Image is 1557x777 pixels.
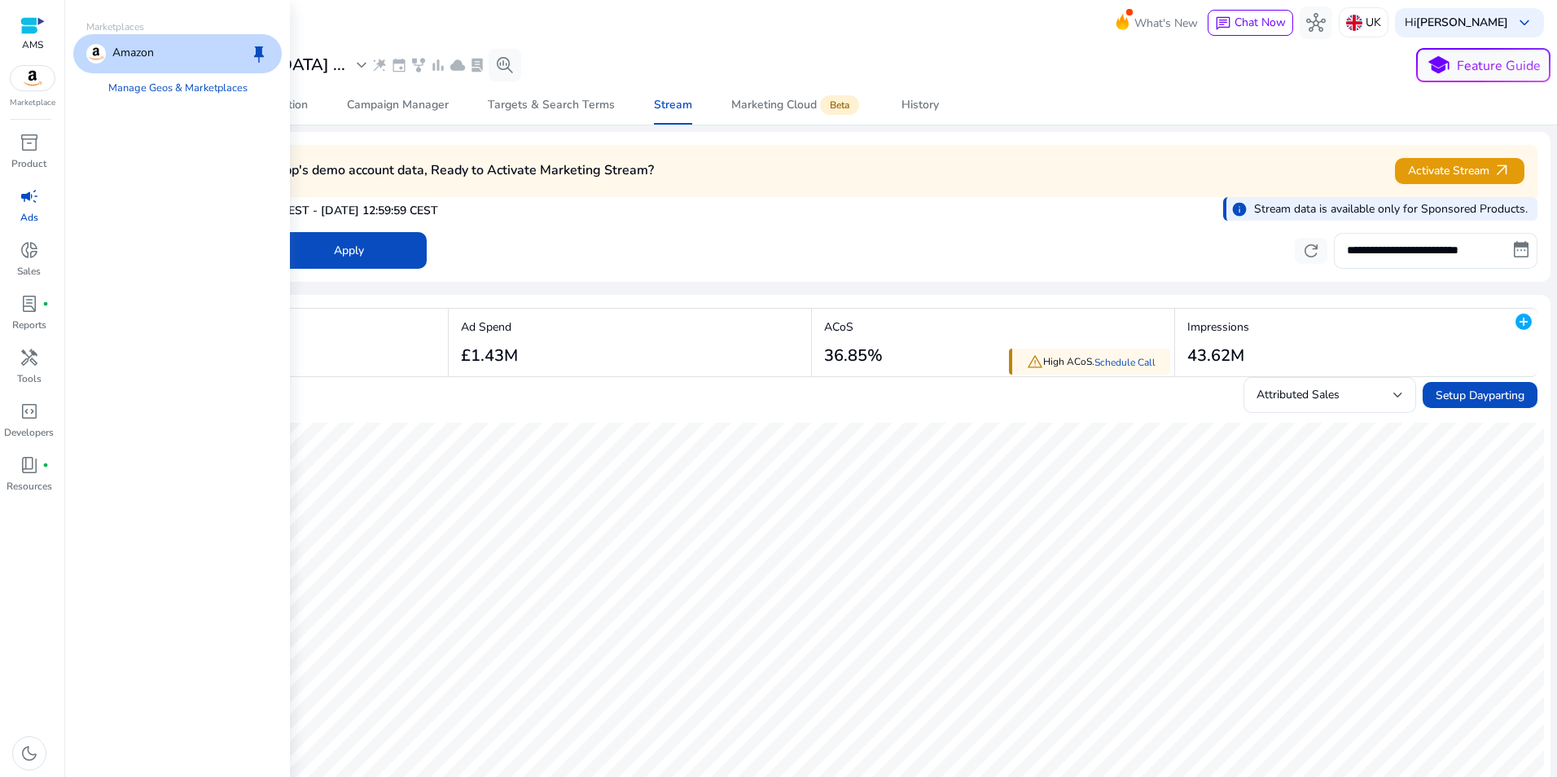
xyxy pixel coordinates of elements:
[1416,15,1508,30] b: [PERSON_NAME]
[901,99,939,111] div: History
[334,242,364,259] span: Apply
[1027,353,1043,370] span: warning
[20,402,39,421] span: code_blocks
[731,99,862,112] div: Marketing Cloud
[73,20,282,34] p: Marketplaces
[654,99,692,111] div: Stream
[42,301,49,307] span: fiber_manual_record
[20,294,39,314] span: lab_profile
[270,232,427,269] button: Apply
[10,97,55,109] p: Marketplace
[1457,56,1541,76] p: Feature Guide
[1427,54,1450,77] span: school
[1423,382,1537,408] button: Setup Dayparting
[1416,48,1550,82] button: schoolFeature Guide
[1493,161,1511,180] span: arrow_outward
[20,744,39,763] span: dark_mode
[430,57,446,73] span: bar_chart
[1436,387,1524,404] span: Setup Dayparting
[1134,9,1198,37] span: What's New
[20,455,39,475] span: book_4
[347,99,449,111] div: Campaign Manager
[7,479,52,494] p: Resources
[1295,238,1327,264] button: refresh
[4,425,54,440] p: Developers
[1254,200,1528,217] p: Stream data is available only for Sponsored Products.
[17,264,41,279] p: Sales
[95,73,261,103] a: Manage Geos & Marketplaces
[352,55,371,75] span: expand_more
[1515,13,1534,33] span: keyboard_arrow_down
[495,55,515,75] span: search_insights
[1395,158,1524,184] button: Activate Streamarrow_outward
[1408,161,1511,180] span: Activate Stream
[1306,13,1326,33] span: hub
[1094,356,1156,369] a: Schedule Call
[11,66,55,90] img: amazon.svg
[1300,7,1332,39] button: hub
[1187,318,1249,336] p: Impressions
[824,346,883,366] h3: 36.85%
[488,99,615,111] div: Targets & Search Terms
[12,318,46,332] p: Reports
[11,156,46,171] p: Product
[20,240,39,260] span: donut_small
[20,210,38,225] p: Ads
[1208,10,1293,36] button: chatChat Now
[140,163,654,178] h4: You are viewing SellerApp's demo account data, Ready to Activate Marketing Stream?
[820,95,859,115] span: Beta
[1301,241,1321,261] span: refresh
[1514,312,1533,331] mat-icon: add_circle
[249,44,269,64] span: keep
[1009,349,1170,375] div: High ACoS.
[1366,8,1381,37] p: UK
[469,57,485,73] span: lab_profile
[20,348,39,367] span: handyman
[17,371,42,386] p: Tools
[410,57,427,73] span: family_history
[1187,346,1249,366] h3: 43.62M
[1235,15,1286,30] span: Chat Now
[1257,387,1340,402] span: Attributed Sales
[86,44,106,64] img: amazon.svg
[461,346,518,366] h3: £1.43M
[42,462,49,468] span: fiber_manual_record
[20,37,45,52] p: AMS
[391,57,407,73] span: event
[20,133,39,152] span: inventory_2
[1346,15,1362,31] img: uk.svg
[824,318,883,336] p: ACoS
[461,318,518,336] p: Ad Spend
[371,57,388,73] span: wand_stars
[1215,15,1231,32] span: chat
[1405,17,1508,29] p: Hi
[20,187,39,206] span: campaign
[450,57,466,73] span: cloud
[1231,201,1248,217] span: info
[112,44,154,64] p: Amazon
[489,49,521,81] button: search_insights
